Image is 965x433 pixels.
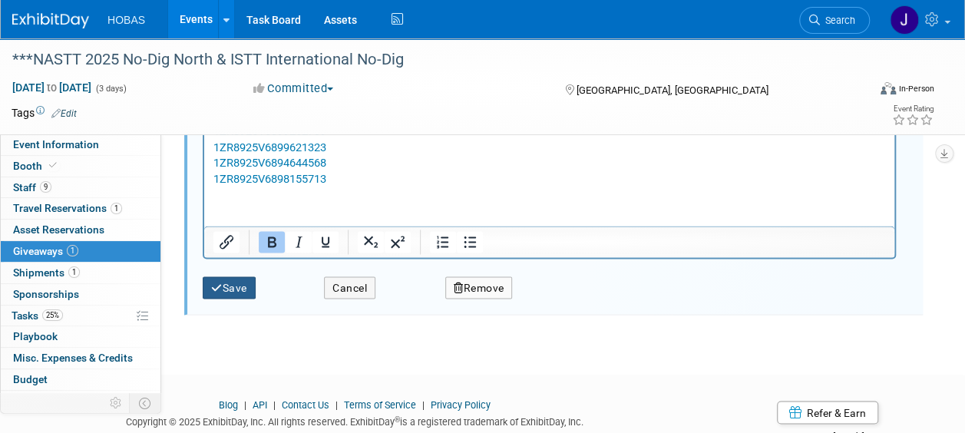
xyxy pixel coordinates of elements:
li: 25 (New) Water Pressure Brochure [40,290,682,306]
div: In-Person [898,83,934,94]
button: Cancel [324,276,375,299]
button: Italic [286,231,312,253]
button: Remove [445,276,513,299]
b: Reception: [9,370,63,384]
button: Committed [248,81,339,97]
li: 5 box -Pentel pens with Black Ink [40,164,682,180]
li: 30 Chapstick [40,196,682,212]
a: Giveaways1 [1,241,160,262]
a: Sponsorships [1,284,160,305]
span: to [45,81,59,94]
li: 20 Tide Pens [40,243,682,259]
a: Misc. Expenses & Credits [1,348,160,369]
a: Refer & Earn [777,401,878,424]
li: 25 (New) Overview Brochure [40,275,682,291]
li: 1 cooler bag [40,259,682,275]
button: Subscript [358,231,384,253]
li: 100 Stickers [40,212,682,228]
button: Save [203,276,256,299]
span: 1 [68,266,80,278]
a: Blog [219,398,238,410]
span: HOBAS [107,14,145,26]
span: [DATE] [DATE] [12,81,92,94]
span: [GEOGRAPHIC_DATA], [GEOGRAPHIC_DATA] [577,84,768,96]
a: Shipments1 [1,263,160,283]
div: Copyright © 2025 ExhibitDay, Inc. All rights reserved. ExhibitDay is a registered trademark of Ex... [12,411,698,428]
a: Contact Us [282,398,329,410]
button: Underline [312,231,339,253]
a: Privacy Policy [431,398,491,410]
span: Asset Reservations [13,223,104,236]
span: 1 [67,245,78,256]
button: Superscript [385,231,411,253]
a: Terms of Service [344,398,416,410]
b: Order to ship: [9,134,78,147]
span: Booth [13,160,60,172]
button: Insert/edit link [213,231,240,253]
img: Format-Inperson.png [881,82,896,94]
b: Swag Plan [9,339,62,352]
a: Travel Reservations1 [1,198,160,219]
span: 25% [42,309,63,321]
td: Personalize Event Tab Strip [103,393,130,413]
a: Playbook [1,326,160,347]
div: Event Rating [892,105,934,113]
a: Tasks25% [1,306,160,326]
span: Search [820,15,855,26]
i: Booth reservation complete [49,161,57,170]
span: Playbook [13,330,58,342]
li: 50 graphic pads [40,227,682,243]
span: Travel Reservations [13,202,122,214]
span: Event Information [13,138,99,150]
button: Numbered list [430,231,456,253]
a: Budget [1,369,160,390]
a: Booth [1,156,160,177]
li: 50 Koozies [40,180,682,196]
span: 1 [111,203,122,214]
span: (3 days) [94,84,127,94]
span: | [269,398,279,410]
a: API [253,398,267,410]
li: 50 Koozies [40,385,682,402]
span: Tasks [12,309,63,322]
span: Giveaways [13,245,78,257]
a: Staff9 [1,177,160,198]
img: Jamie Coe [890,5,919,35]
button: Bullet list [457,231,483,253]
p: Ship before end of September - Give one month time for [GEOGRAPHIC_DATA] LABOR-INC c/o SEQUOIA [S... [9,6,682,148]
a: Search [799,7,870,34]
span: | [332,398,342,410]
div: Event Format [800,80,934,103]
span: Staff [13,181,51,193]
span: Sponsorships [13,288,79,300]
sup: ® [395,415,400,423]
a: Edit [51,108,77,119]
span: | [240,398,250,410]
div: ***NASTT 2025 No-Dig North & ISTT International No-Dig [7,46,855,74]
a: Event Information [1,134,160,155]
a: Asset Reservations [1,220,160,240]
li: 30 Chapsticks [40,401,682,417]
span: Budget [13,373,48,385]
span: Shipments [13,266,80,279]
td: Tags [12,105,77,121]
img: ExhibitDay [12,13,89,28]
b: (Hold for HOBAS exhibiting at NASTT 2025) [9,101,229,115]
td: Toggle Event Tabs [130,393,161,413]
span: | [418,398,428,410]
span: Misc. Expenses & Credits [13,352,133,364]
span: 9 [40,181,51,193]
button: Bold [259,231,285,253]
li: Remaining Beanies SKU: 9312-45 (57) [40,148,682,164]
